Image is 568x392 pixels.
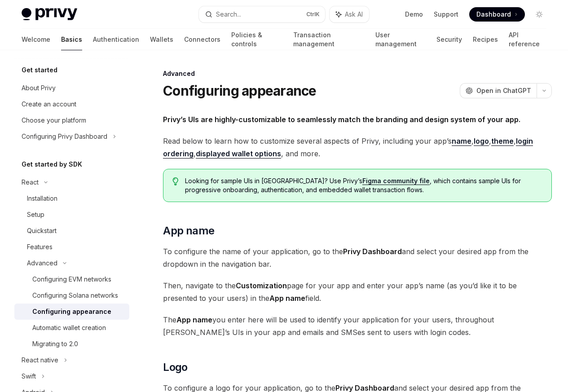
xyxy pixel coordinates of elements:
a: Create an account [14,96,129,112]
a: Figma community file [362,177,430,185]
div: Features [27,242,53,252]
strong: App name [176,315,212,324]
div: Advanced [27,258,57,269]
div: Choose your platform [22,115,86,126]
a: Basics [61,29,82,50]
div: Installation [27,193,57,204]
button: Toggle dark mode [532,7,546,22]
span: Logo [163,360,188,374]
a: About Privy [14,80,129,96]
h5: Get started by SDK [22,159,82,170]
strong: Privy Dashboard [343,247,402,256]
div: Migrating to 2.0 [32,339,78,349]
a: API reference [509,29,546,50]
div: Swift [22,371,36,382]
a: Automatic wallet creation [14,320,129,336]
span: Then, navigate to the page for your app and enter your app’s name (as you’d like it to be present... [163,279,552,304]
a: Migrating to 2.0 [14,336,129,352]
a: Demo [405,10,423,19]
span: Looking for sample UIs in [GEOGRAPHIC_DATA]? Use Privy’s , which contains sample UIs for progress... [185,176,542,194]
a: name [452,137,471,146]
a: logo [474,137,489,146]
a: Connectors [184,29,220,50]
a: Dashboard [469,7,525,22]
a: Recipes [473,29,498,50]
div: Create an account [22,99,76,110]
div: Setup [27,209,44,220]
div: Configuring EVM networks [32,274,111,285]
div: About Privy [22,83,56,93]
button: Open in ChatGPT [460,83,537,98]
a: Configuring appearance [14,304,129,320]
span: Read below to learn how to customize several aspects of Privy, including your app’s , , , , , and... [163,135,552,160]
div: Search... [216,9,241,20]
a: Policies & controls [231,29,282,50]
span: App name [163,224,214,238]
h1: Configuring appearance [163,83,317,99]
a: Choose your platform [14,112,129,128]
a: Welcome [22,29,50,50]
a: Authentication [93,29,139,50]
div: React [22,177,39,188]
div: Quickstart [27,225,57,236]
a: displayed wallet options [196,149,281,159]
a: Features [14,239,129,255]
a: Security [436,29,462,50]
a: Configuring EVM networks [14,271,129,287]
span: To configure the name of your application, go to the and select your desired app from the dropdow... [163,245,552,270]
span: Ask AI [345,10,363,19]
a: Quickstart [14,223,129,239]
strong: App name [269,294,305,303]
div: Automatic wallet creation [32,322,106,333]
div: Configuring appearance [32,306,111,317]
div: Configuring Privy Dashboard [22,131,107,142]
img: light logo [22,8,77,21]
svg: Tip [172,177,179,185]
a: Wallets [150,29,173,50]
a: theme [491,137,514,146]
a: Setup [14,207,129,223]
a: User management [375,29,426,50]
h5: Get started [22,65,57,75]
strong: Customization [236,281,287,290]
a: Support [434,10,458,19]
button: Search...CtrlK [199,6,325,22]
a: Installation [14,190,129,207]
a: Transaction management [293,29,364,50]
a: Configuring Solana networks [14,287,129,304]
div: Advanced [163,69,552,78]
button: Ask AI [330,6,369,22]
div: Configuring Solana networks [32,290,118,301]
span: Open in ChatGPT [476,86,531,95]
span: The you enter here will be used to identify your application for your users, throughout [PERSON_N... [163,313,552,339]
strong: Privy’s UIs are highly-customizable to seamlessly match the branding and design system of your app. [163,115,520,124]
span: Dashboard [476,10,511,19]
div: React native [22,355,58,366]
span: Ctrl K [306,11,320,18]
